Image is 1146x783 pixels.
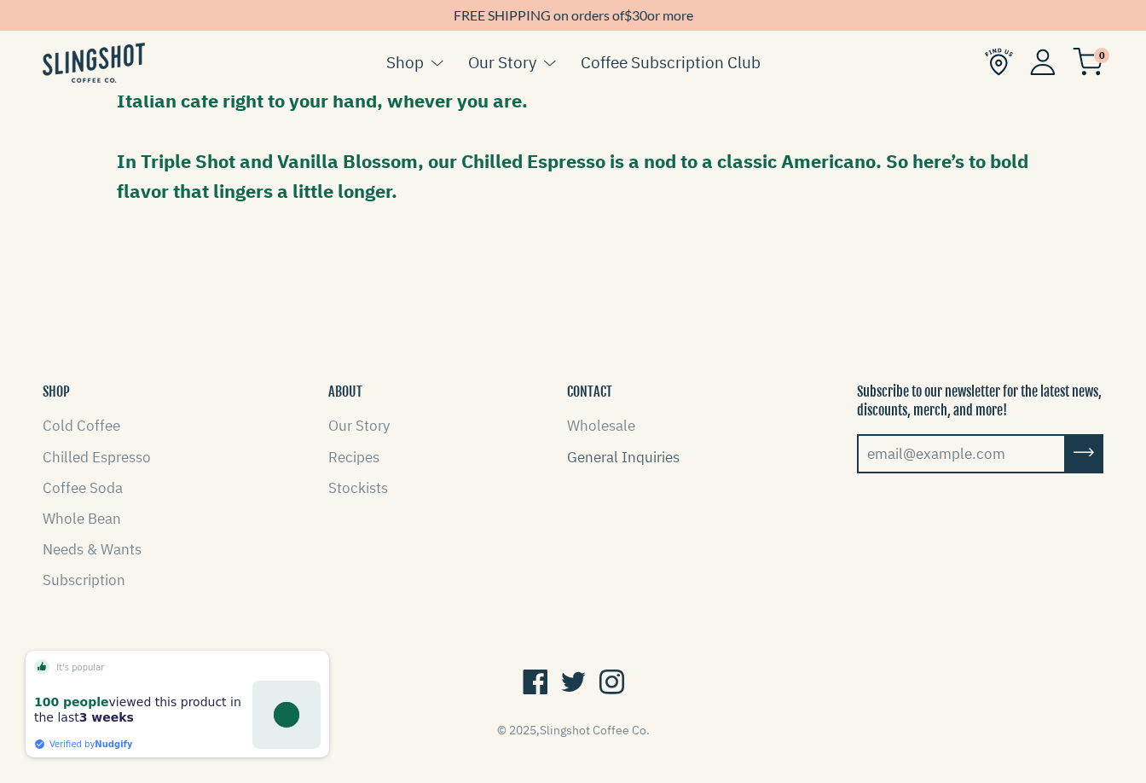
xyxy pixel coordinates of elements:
a: 0 [1073,52,1103,72]
p: Our NEW Chilled Espresso celebrates our love of travel and traditional Italian espresso culture. ... [117,26,1029,206]
a: Our Story [328,416,390,435]
img: cart [1073,48,1103,76]
span: 0 [1094,48,1109,63]
a: Subscription [43,571,125,589]
p: Subscribe to our newsletter for the latest news, discounts, merch, and more! [857,382,1103,420]
a: Our Story [468,49,536,75]
button: SHOP [43,382,70,401]
a: Needs & Wants [43,540,142,559]
a: Cold Coffee [43,416,120,435]
a: Whole Bean [43,509,121,528]
input: email@example.com [857,434,1066,473]
a: Coffee Subscription Club [581,49,761,75]
img: Find Us [985,48,1013,76]
span: © 2025, [497,722,650,738]
button: CONTACT [567,382,612,401]
span: 30 [632,7,647,23]
a: Stockists [328,478,388,497]
a: Recipes [328,448,379,467]
a: Coffee Soda [43,478,123,497]
span: $ [624,7,632,23]
button: ABOUT [328,382,362,401]
img: Account [1030,49,1056,75]
a: Wholesale [567,416,635,435]
a: Slingshot Coffee Co. [540,722,650,738]
a: Chilled Espresso [43,448,151,467]
a: Shop [386,49,424,75]
a: General Inquiries [567,448,680,467]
